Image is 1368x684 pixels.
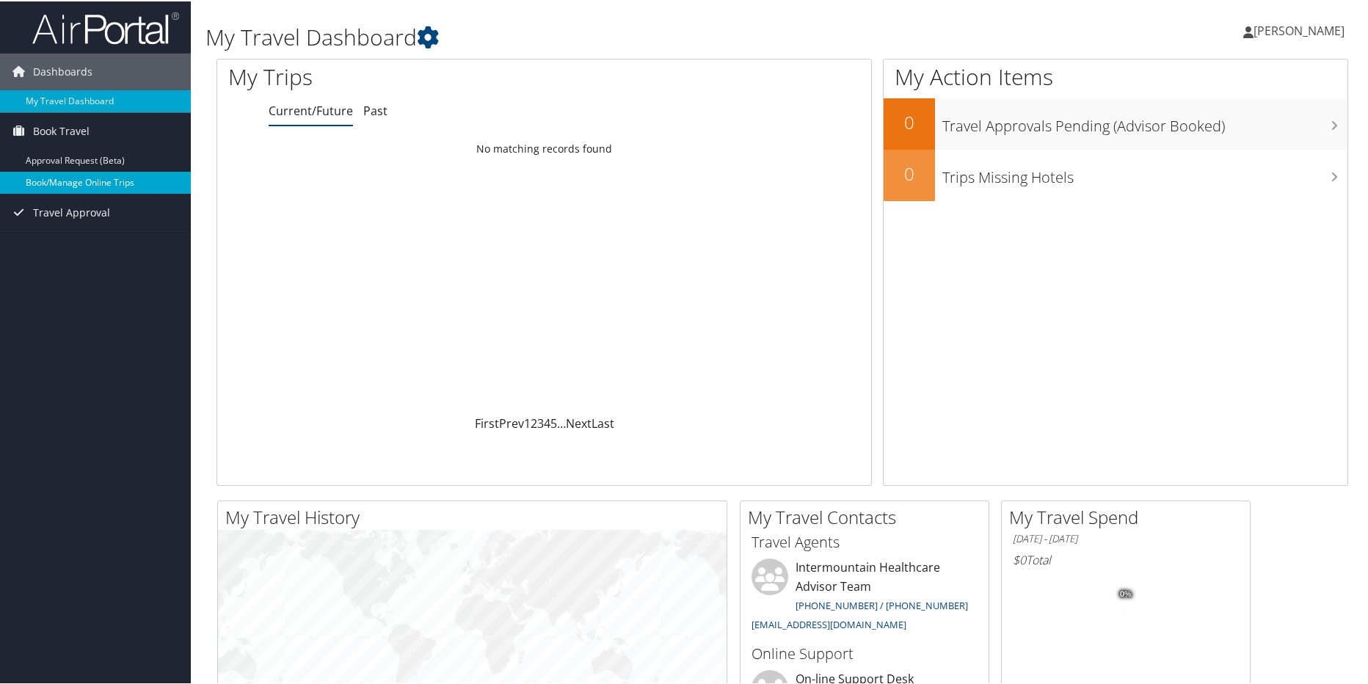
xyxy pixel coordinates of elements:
a: Next [566,414,592,430]
a: 4 [544,414,550,430]
a: [PERSON_NAME] [1243,7,1359,51]
a: 3 [537,414,544,430]
h1: My Trips [228,60,588,91]
h2: 0 [884,160,935,185]
span: [PERSON_NAME] [1254,21,1345,37]
h3: Travel Approvals Pending (Advisor Booked) [942,107,1347,135]
h3: Online Support [752,642,978,663]
a: [EMAIL_ADDRESS][DOMAIN_NAME] [752,616,906,630]
a: 5 [550,414,557,430]
h2: My Travel Spend [1009,503,1250,528]
a: 0Trips Missing Hotels [884,148,1347,200]
h2: My Travel History [225,503,727,528]
tspan: 0% [1120,589,1132,597]
span: $0 [1013,550,1026,567]
h3: Trips Missing Hotels [942,159,1347,186]
h3: Travel Agents [752,531,978,551]
span: Dashboards [33,52,92,89]
a: Past [363,101,388,117]
h6: Total [1013,550,1239,567]
span: Travel Approval [33,193,110,230]
a: First [475,414,499,430]
li: Intermountain Healthcare Advisor Team [744,557,985,636]
a: [PHONE_NUMBER] / [PHONE_NUMBER] [796,597,968,611]
img: airportal-logo.png [32,10,179,44]
a: 0Travel Approvals Pending (Advisor Booked) [884,97,1347,148]
span: Book Travel [33,112,90,148]
h1: My Travel Dashboard [205,21,975,51]
a: Prev [499,414,524,430]
h1: My Action Items [884,60,1347,91]
a: 1 [524,414,531,430]
span: … [557,414,566,430]
a: Current/Future [269,101,353,117]
a: 2 [531,414,537,430]
h6: [DATE] - [DATE] [1013,531,1239,545]
td: No matching records found [217,134,871,161]
h2: 0 [884,109,935,134]
h2: My Travel Contacts [748,503,989,528]
a: Last [592,414,614,430]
